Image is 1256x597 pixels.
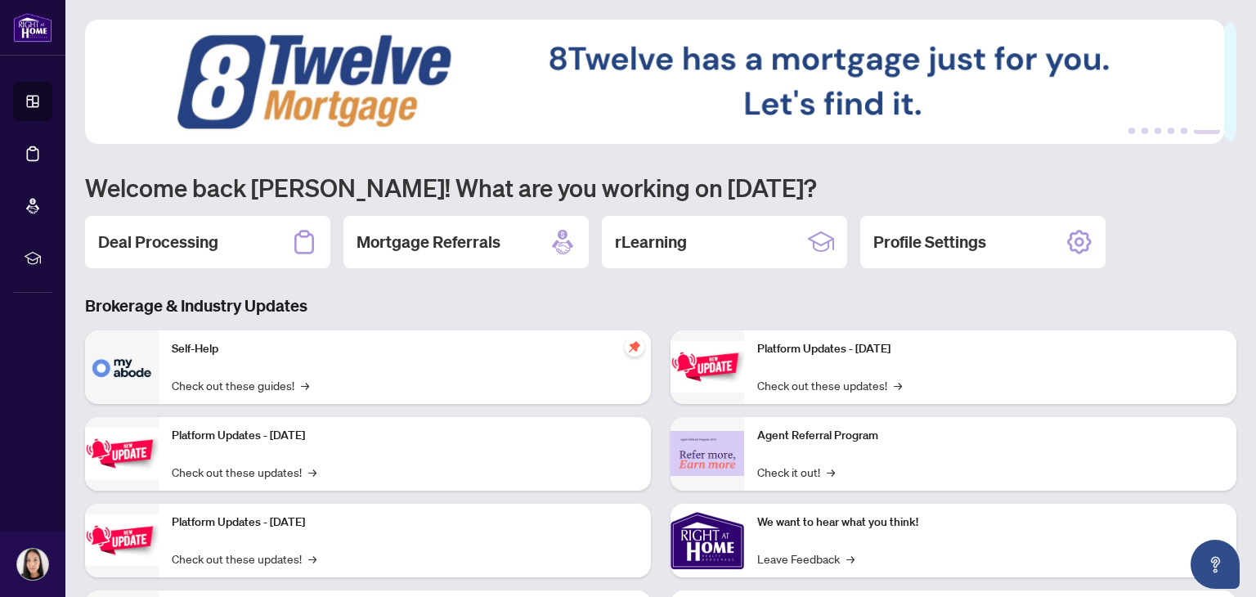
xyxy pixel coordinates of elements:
button: 4 [1168,128,1174,134]
img: We want to hear what you think! [671,504,744,577]
img: Platform Updates - June 23, 2025 [671,341,744,393]
p: Platform Updates - [DATE] [757,340,1223,358]
button: 5 [1181,128,1187,134]
span: → [301,376,309,394]
p: Platform Updates - [DATE] [172,427,638,445]
h2: Deal Processing [98,231,218,254]
h2: Mortgage Referrals [357,231,500,254]
img: Platform Updates - September 16, 2025 [85,428,159,479]
button: 1 [1128,128,1135,134]
button: 3 [1155,128,1161,134]
p: Platform Updates - [DATE] [172,514,638,532]
p: Self-Help [172,340,638,358]
span: → [827,463,835,481]
span: → [308,463,316,481]
span: pushpin [625,337,644,357]
h1: Welcome back [PERSON_NAME]! What are you working on [DATE]? [85,172,1236,203]
h3: Brokerage & Industry Updates [85,294,1236,317]
img: Slide 5 [85,20,1224,144]
span: → [894,376,902,394]
a: Check out these guides!→ [172,376,309,394]
a: Check it out!→ [757,463,835,481]
a: Check out these updates!→ [172,550,316,568]
button: 2 [1142,128,1148,134]
h2: Profile Settings [873,231,986,254]
img: Agent Referral Program [671,431,744,476]
img: Profile Icon [17,549,48,580]
img: Self-Help [85,330,159,404]
p: Agent Referral Program [757,427,1223,445]
button: Open asap [1191,540,1240,589]
button: 6 [1194,128,1220,134]
span: → [846,550,855,568]
a: Leave Feedback→ [757,550,855,568]
p: We want to hear what you think! [757,514,1223,532]
img: logo [13,12,52,43]
h2: rLearning [615,231,687,254]
img: Platform Updates - July 21, 2025 [85,514,159,566]
a: Check out these updates!→ [172,463,316,481]
a: Check out these updates!→ [757,376,902,394]
span: → [308,550,316,568]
